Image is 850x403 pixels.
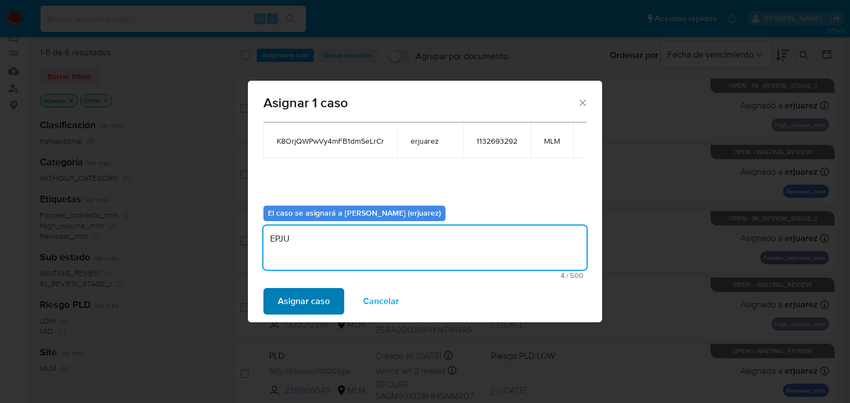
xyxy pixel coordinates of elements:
b: El caso se asignará a [PERSON_NAME] (erjuarez) [268,207,441,218]
textarea: EPJU [263,226,587,270]
span: MLM [544,136,560,146]
div: assign-modal [248,81,602,322]
button: Asignar caso [263,288,344,315]
span: Asignar caso [278,289,330,313]
button: Cancelar [349,288,413,315]
span: K8OrjQWPwVy4mFB1dmSeLrCr [277,136,384,146]
span: Máximo 500 caracteres [267,272,583,279]
span: erjuarez [411,136,450,146]
button: Cerrar ventana [577,97,587,107]
span: Cancelar [363,289,399,313]
span: Asignar 1 caso [263,96,577,109]
span: 1132693292 [476,136,517,146]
